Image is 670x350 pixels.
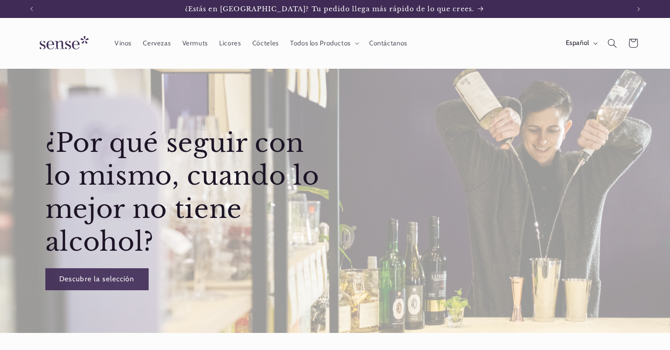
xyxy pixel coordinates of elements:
span: Cócteles [252,39,279,48]
summary: Todos los Productos [284,33,363,53]
span: Español [566,38,589,48]
a: Licores [214,33,247,53]
a: Vermuts [176,33,214,53]
h2: ¿Por qué seguir con lo mismo, cuando lo mejor no tiene alcohol? [45,127,333,259]
span: Vermuts [182,39,208,48]
span: Vinos [115,39,132,48]
a: Cócteles [247,33,284,53]
a: Cervezas [137,33,176,53]
img: Sense [29,31,96,56]
span: Licores [219,39,241,48]
span: Cervezas [143,39,171,48]
a: Descubre la selección [45,268,148,290]
span: Todos los Productos [290,39,351,48]
summary: Búsqueda [602,33,622,53]
a: Vinos [109,33,137,53]
a: Sense [25,27,100,60]
span: Contáctanos [369,39,407,48]
span: ¿Estás en [GEOGRAPHIC_DATA]? Tu pedido llega más rápido de lo que crees. [185,5,474,13]
button: Español [560,34,602,52]
a: Contáctanos [363,33,413,53]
